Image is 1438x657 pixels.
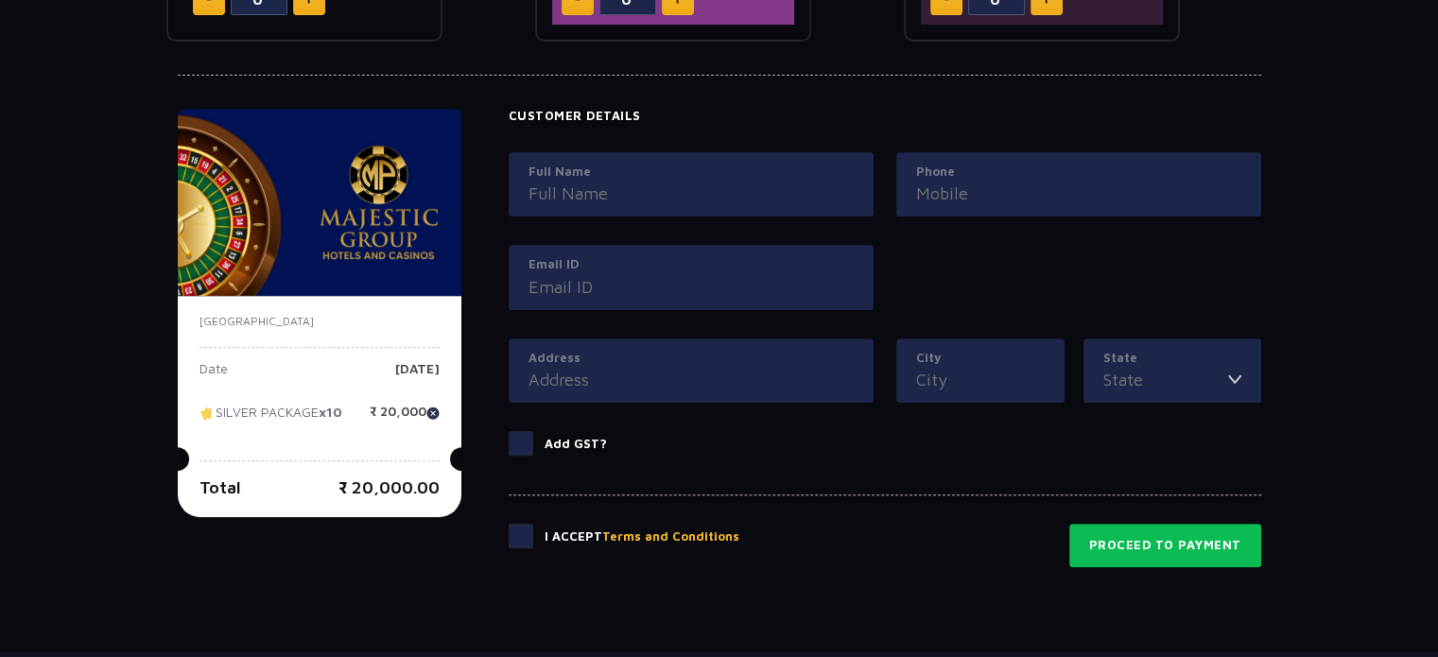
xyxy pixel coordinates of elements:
input: Mobile [916,181,1241,206]
label: Address [528,349,854,368]
input: Email ID [528,274,854,300]
img: majesticPride-banner [178,109,461,296]
p: Add GST? [545,435,607,454]
label: Email ID [528,255,854,274]
p: ₹ 20,000 [370,405,440,433]
label: City [916,349,1045,368]
label: Full Name [528,163,854,182]
input: City [916,367,1045,392]
input: Address [528,367,854,392]
button: Terms and Conditions [602,527,739,546]
p: SILVER PACKAGE [199,405,342,433]
img: tikcet [199,405,216,422]
h4: Customer Details [509,109,1261,124]
input: Full Name [528,181,854,206]
label: Phone [916,163,1241,182]
img: toggler icon [1228,367,1241,392]
p: [DATE] [395,362,440,390]
button: Proceed to Payment [1069,524,1261,567]
p: Total [199,475,241,500]
p: [GEOGRAPHIC_DATA] [199,313,440,330]
p: I Accept [545,527,739,546]
p: ₹ 20,000.00 [338,475,440,500]
strong: x10 [319,404,342,420]
input: State [1103,367,1228,392]
label: State [1103,349,1241,368]
p: Date [199,362,228,390]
